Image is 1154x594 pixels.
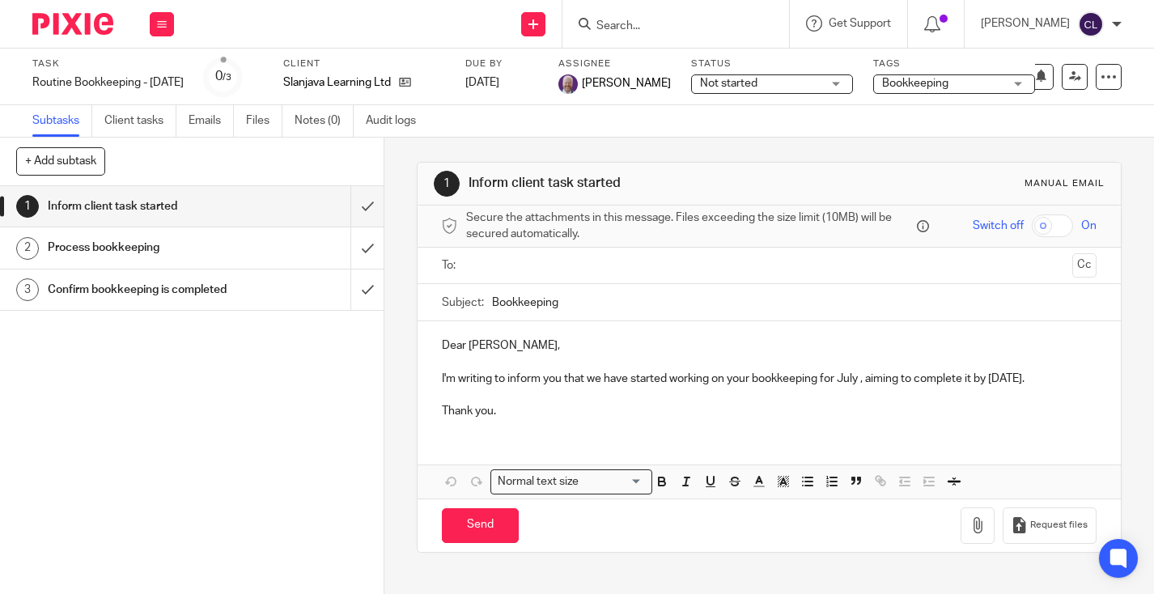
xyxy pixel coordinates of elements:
h1: Confirm bookkeeping is completed [48,278,239,302]
a: Notes (0) [295,105,354,137]
label: Task [32,57,184,70]
span: Not started [700,78,757,89]
p: [PERSON_NAME] [981,15,1070,32]
span: [DATE] [465,77,499,88]
small: /3 [223,73,231,82]
p: Dear [PERSON_NAME], [442,337,1097,354]
p: Thank you. [442,403,1097,419]
button: + Add subtask [16,147,105,175]
p: I'm writing to inform you that we have started working on your bookkeeping for July , aiming to c... [442,371,1097,387]
div: 1 [16,195,39,218]
p: Slanjava Learning Ltd [283,74,391,91]
span: [PERSON_NAME] [582,75,671,91]
div: 2 [16,237,39,260]
span: Secure the attachments in this message. Files exceeding the size limit (10MB) will be secured aut... [466,210,913,243]
h1: Inform client task started [469,175,804,192]
h1: Process bookkeeping [48,235,239,260]
div: Routine Bookkeeping - [DATE] [32,74,184,91]
a: Client tasks [104,105,176,137]
span: Request files [1030,519,1088,532]
a: Emails [189,105,234,137]
img: Pixie [32,13,113,35]
a: Audit logs [366,105,428,137]
div: Search for option [490,469,652,494]
label: Status [691,57,853,70]
label: Client [283,57,445,70]
span: Switch off [973,218,1024,234]
a: Files [246,105,282,137]
input: Send [442,508,519,543]
span: Normal text size [494,473,583,490]
label: Tags [873,57,1035,70]
label: Due by [465,57,538,70]
img: svg%3E [1078,11,1104,37]
div: Routine Bookkeeping - August 2025 [32,74,184,91]
label: Subject: [442,295,484,311]
div: 0 [215,67,231,86]
a: Subtasks [32,105,92,137]
button: Cc [1072,253,1097,278]
img: 299265733_8469615096385794_2151642007038266035_n%20(1).jpg [558,74,578,94]
span: Get Support [829,18,891,29]
label: To: [442,257,460,274]
h1: Inform client task started [48,194,239,219]
div: 1 [434,171,460,197]
div: Manual email [1025,177,1105,190]
input: Search [595,19,740,34]
label: Assignee [558,57,671,70]
span: Bookkeeping [882,78,948,89]
div: 3 [16,278,39,301]
button: Request files [1003,507,1097,544]
input: Search for option [584,473,643,490]
span: On [1081,218,1097,234]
